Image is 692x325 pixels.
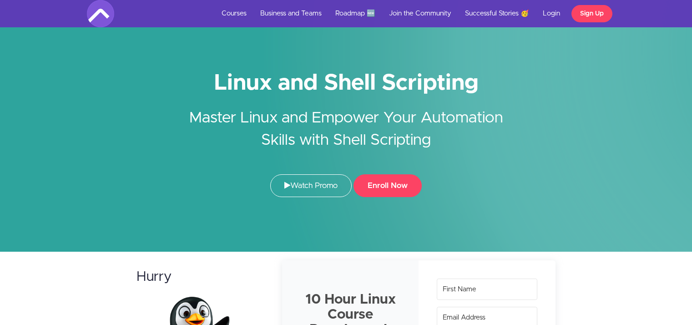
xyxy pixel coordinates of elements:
[354,174,422,197] button: Enroll Now
[270,174,352,197] a: Watch Promo
[571,5,612,22] a: Sign Up
[136,269,265,284] h2: Hurry
[437,279,537,300] input: First Name
[176,93,517,152] h2: Master Linux and Empower Your Automation Skills with Shell Scripting
[87,73,606,93] h1: Linux and Shell Scripting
